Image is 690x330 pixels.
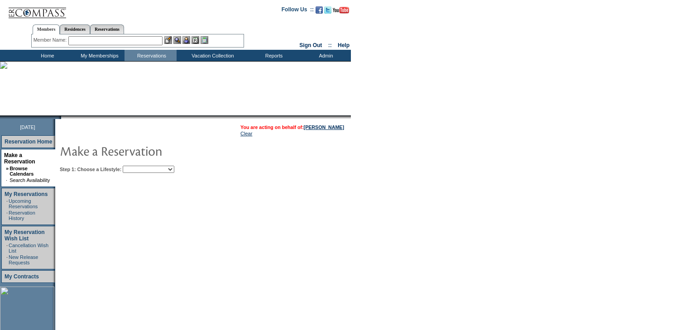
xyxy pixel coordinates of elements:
[6,210,8,221] td: ·
[240,131,252,136] a: Clear
[10,177,50,183] a: Search Availability
[164,36,172,44] img: b_edit.gif
[90,24,124,34] a: Reservations
[5,229,45,242] a: My Reservation Wish List
[125,50,177,61] td: Reservations
[5,191,48,197] a: My Reservations
[58,115,61,119] img: promoShadowLeftCorner.gif
[60,142,241,160] img: pgTtlMakeReservation.gif
[328,42,332,48] span: ::
[192,36,199,44] img: Reservations
[10,166,34,177] a: Browse Calendars
[6,243,8,253] td: ·
[173,36,181,44] img: View
[6,166,9,171] b: »
[247,50,299,61] td: Reports
[6,254,8,265] td: ·
[4,152,35,165] a: Make a Reservation
[299,42,322,48] a: Sign Out
[299,50,351,61] td: Admin
[333,9,349,14] a: Subscribe to our YouTube Channel
[34,36,68,44] div: Member Name:
[9,254,38,265] a: New Release Requests
[6,177,9,183] td: ·
[5,139,52,145] a: Reservation Home
[304,124,344,130] a: [PERSON_NAME]
[60,167,121,172] b: Step 1: Choose a Lifestyle:
[9,243,48,253] a: Cancellation Wish List
[338,42,350,48] a: Help
[9,198,38,209] a: Upcoming Reservations
[316,9,323,14] a: Become our fan on Facebook
[72,50,125,61] td: My Memberships
[33,24,60,34] a: Members
[60,24,90,34] a: Residences
[20,124,35,130] span: [DATE]
[61,115,62,119] img: blank.gif
[177,50,247,61] td: Vacation Collection
[201,36,208,44] img: b_calculator.gif
[324,6,331,14] img: Follow us on Twitter
[316,6,323,14] img: Become our fan on Facebook
[324,9,331,14] a: Follow us on Twitter
[9,210,35,221] a: Reservation History
[20,50,72,61] td: Home
[333,7,349,14] img: Subscribe to our YouTube Channel
[182,36,190,44] img: Impersonate
[240,124,344,130] span: You are acting on behalf of:
[6,198,8,209] td: ·
[5,273,39,280] a: My Contracts
[282,5,314,16] td: Follow Us ::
